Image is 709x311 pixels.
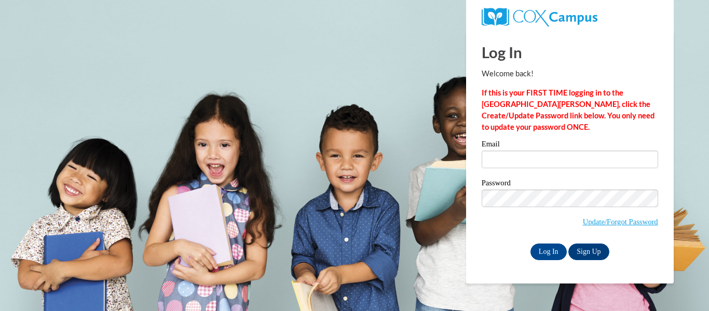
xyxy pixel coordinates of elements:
[482,68,658,79] p: Welcome back!
[482,42,658,63] h1: Log In
[583,218,658,226] a: Update/Forgot Password
[482,8,597,26] img: COX Campus
[530,244,567,260] input: Log In
[482,88,655,131] strong: If this is your FIRST TIME logging in to the [GEOGRAPHIC_DATA][PERSON_NAME], click the Create/Upd...
[568,244,609,260] a: Sign Up
[482,140,658,151] label: Email
[482,179,658,190] label: Password
[482,12,597,21] a: COX Campus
